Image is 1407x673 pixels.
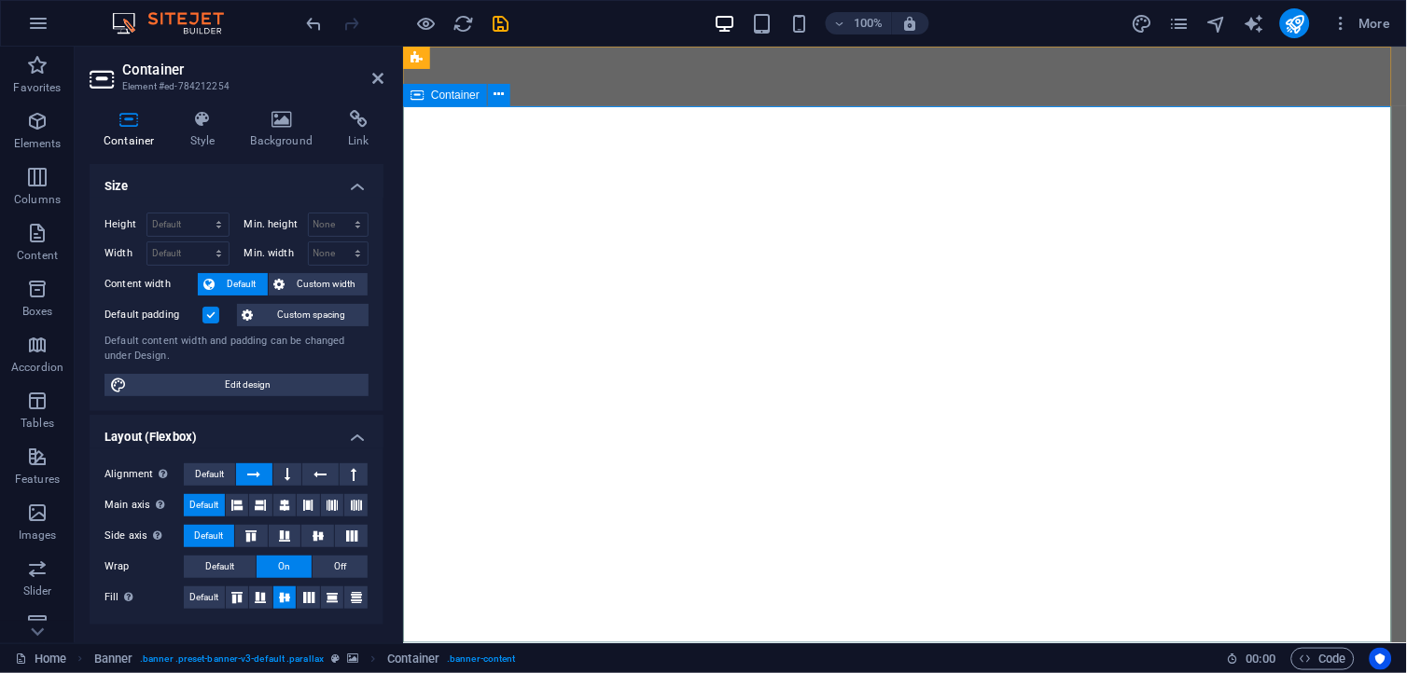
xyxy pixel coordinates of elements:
h2: Container [122,62,383,78]
i: Design (Ctrl+Alt+Y) [1131,13,1152,34]
a: Click to cancel selection. Double-click to open Pages [15,648,66,670]
h4: Layout (Flexbox) [90,415,383,448]
button: pages [1168,12,1191,34]
span: More [1332,14,1391,33]
label: Min. width [244,248,308,258]
button: Edit design [104,374,369,396]
i: Reload page [453,13,475,34]
button: On [257,556,312,578]
nav: breadcrumb [94,648,516,670]
button: Code [1291,648,1355,670]
i: Save (Ctrl+S) [491,13,512,34]
p: Boxes [22,304,53,319]
span: Default [194,525,223,547]
h6: Session time [1227,648,1276,670]
h6: 100% [854,12,884,34]
span: . banner-content [447,648,515,670]
span: Off [334,556,346,578]
h4: Container [90,110,176,149]
p: Features [15,472,60,487]
button: undo [303,12,326,34]
span: Custom width [291,273,363,295]
p: Favorites [13,80,61,95]
button: Off [313,556,368,578]
button: Default [184,494,225,516]
span: Default [205,556,234,578]
p: Slider [23,584,52,598]
button: Default [184,463,235,486]
p: Images [19,528,57,543]
i: Navigator [1205,13,1227,34]
span: Default [189,494,218,516]
label: Height [104,219,146,229]
span: Edit design [132,374,363,396]
span: Default [189,586,218,609]
button: Default [184,586,225,609]
span: Custom spacing [259,304,363,326]
button: Default [184,525,234,547]
button: Custom width [269,273,369,295]
span: Click to select. Double-click to edit [387,648,439,670]
i: Pages (Ctrl+Alt+S) [1168,13,1190,34]
p: Columns [14,192,61,207]
button: reload [453,12,475,34]
h4: Background [237,110,335,149]
label: Default padding [104,304,202,326]
span: : [1260,652,1262,666]
button: Default [198,273,268,295]
h4: Size [90,164,383,198]
span: Default [195,463,224,486]
button: Click here to leave preview mode and continue editing [415,12,438,34]
span: . banner .preset-banner-v3-default .parallax [140,648,324,670]
label: Width [104,248,146,258]
span: On [278,556,290,578]
p: Accordion [11,360,63,375]
span: 00 00 [1247,648,1275,670]
i: This element is a customizable preset [331,653,340,664]
i: AI Writer [1243,13,1264,34]
label: Fill [104,586,184,609]
button: 100% [826,12,892,34]
button: publish [1280,8,1310,38]
button: More [1325,8,1399,38]
h4: Link [334,110,383,149]
i: On resize automatically adjust zoom level to fit chosen device. [902,15,919,32]
i: Undo: Change menu items (Ctrl+Z) [304,13,326,34]
label: Alignment [104,463,184,486]
button: navigator [1205,12,1228,34]
div: Default content width and padding can be changed under Design. [104,334,369,364]
span: Code [1300,648,1346,670]
img: Editor Logo [107,12,247,34]
label: Main axis [104,494,184,516]
label: Wrap [104,556,184,578]
span: Click to select. Double-click to edit [94,648,133,670]
label: Min. height [244,219,308,229]
span: Default [220,273,262,295]
button: Default [184,556,256,578]
button: text_generator [1243,12,1265,34]
p: Elements [14,136,62,151]
label: Side axis [104,525,184,547]
i: This element contains a background [347,653,358,664]
h4: Style [176,110,237,149]
button: Custom spacing [237,304,369,326]
i: Publish [1284,13,1305,34]
label: Content width [104,273,198,295]
button: design [1131,12,1153,34]
h4: Accessibility [90,628,383,662]
button: save [490,12,512,34]
p: Content [17,248,58,263]
h3: Element #ed-784212254 [122,78,346,95]
p: Tables [21,416,54,431]
span: Container [431,89,480,101]
button: Usercentrics [1370,648,1392,670]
